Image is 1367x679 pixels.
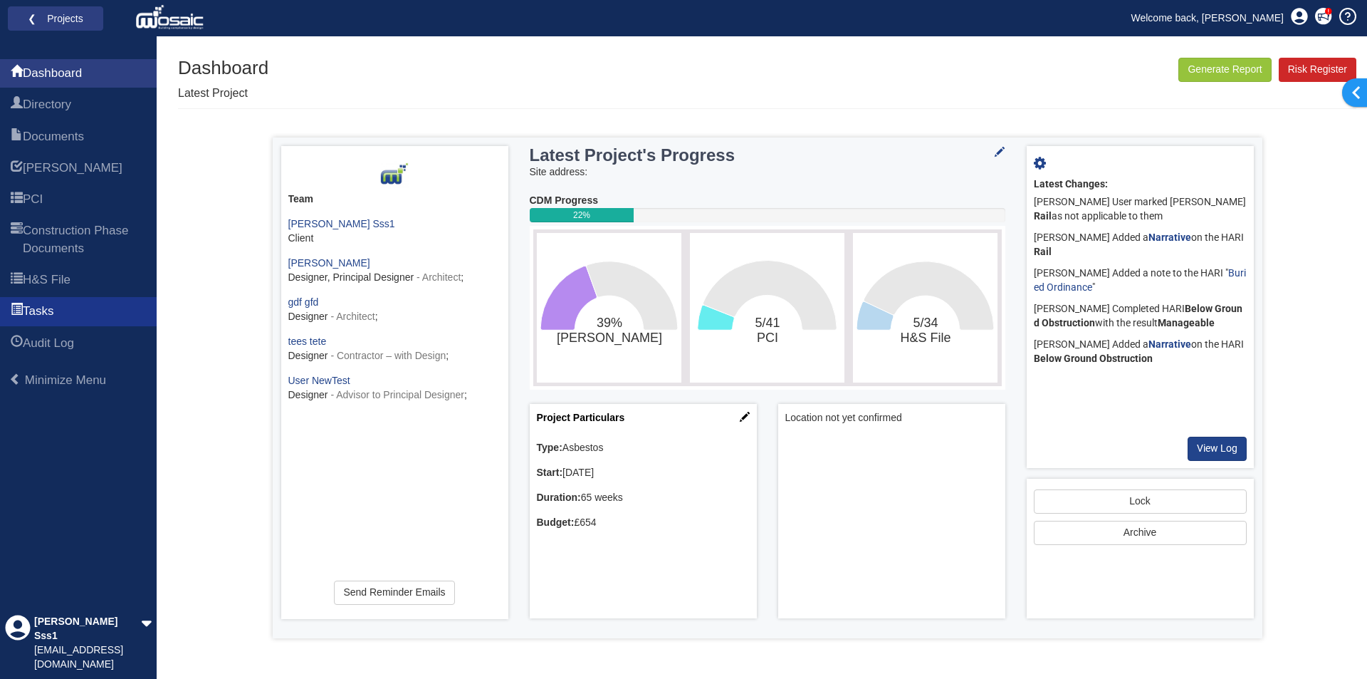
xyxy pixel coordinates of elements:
span: Dashboard [23,65,82,82]
img: Z [380,160,409,189]
div: [PERSON_NAME] Sss1 [34,615,141,643]
tspan: PCI [757,331,778,345]
button: Generate Report [1178,58,1271,82]
b: Start: [537,467,563,478]
div: Site address: [530,165,1005,180]
div: [PERSON_NAME] Added a on the HARI [1034,334,1247,370]
span: Audit Log [23,335,74,352]
span: Designer [288,311,328,322]
b: Duration: [537,492,581,503]
span: - Contractor – with Design [330,350,446,361]
span: Construction Phase Documents [11,223,23,258]
a: [PERSON_NAME] [288,257,370,269]
span: - Architect [417,271,461,283]
text: 39% [556,316,661,346]
div: Project Location [778,404,1005,618]
span: - Architect [330,311,375,322]
a: Buried Ordinance [1034,267,1246,293]
span: H&S File [11,272,23,289]
div: Profile [5,615,31,672]
span: Dashboard [11,66,23,83]
div: [PERSON_NAME] User marked [PERSON_NAME] as not applicable to them [1034,192,1247,227]
a: User NewTest [288,375,350,386]
div: ; [288,296,501,324]
b: Manageable [1158,317,1215,328]
tspan: [PERSON_NAME] [556,331,661,346]
span: Documents [23,128,84,145]
span: Location not yet confirmed [785,411,998,425]
a: Narrative [1148,338,1191,350]
span: Designer, Principal Designer [288,271,414,283]
button: Archive [1034,521,1247,545]
iframe: Chat [1306,615,1356,668]
span: Designer [288,350,328,361]
a: Welcome back, [PERSON_NAME] [1121,7,1294,28]
div: Asbestos [537,441,750,455]
span: Minimize Menu [25,373,106,387]
div: Latest Changes: [1034,177,1247,192]
span: Tasks [23,303,53,320]
text: 5/34 [901,316,951,345]
div: [PERSON_NAME] Completed HARI with the result [1034,299,1247,334]
span: Directory [11,97,23,114]
h3: Latest Project's Progress [530,146,923,165]
svg: 5/41​PCI [693,237,841,379]
a: ❮ Projects [17,9,94,28]
span: H&S File [23,271,70,289]
a: Risk Register [1279,58,1356,82]
span: Construction Phase Documents [23,222,146,257]
b: Below Ground Obstruction [1034,353,1153,364]
span: Client [288,232,314,244]
div: 22% [530,208,634,222]
a: [PERSON_NAME] Sss1 [288,218,395,229]
span: Designer [288,389,328,400]
a: tees tete [288,336,327,347]
div: [PERSON_NAME] Added a on the HARI [1034,227,1247,263]
span: Documents [11,129,23,146]
div: ; [288,335,501,363]
div: [EMAIL_ADDRESS][DOMAIN_NAME] [34,643,141,672]
span: PCI [11,192,23,209]
img: logo_white.png [135,4,207,32]
svg: 39%​HARI [540,237,678,379]
span: Minimize Menu [9,373,21,385]
b: Rail [1034,246,1052,257]
tspan: H&S File [901,331,951,345]
div: Team [288,192,501,207]
div: [PERSON_NAME] Added a note to the HARI " " [1034,263,1247,299]
a: Send Reminder Emails [334,581,454,605]
a: Project Particulars [537,412,625,423]
b: Rail [1034,210,1052,222]
a: gdf gfd [288,296,319,308]
div: 65 weeks [537,491,750,505]
span: - Advisor to Principal Designer [330,389,464,400]
span: Tasks [11,304,23,321]
div: CDM Progress [530,194,1005,208]
a: Lock [1034,489,1247,514]
span: PCI [23,191,43,208]
span: Directory [23,96,71,113]
svg: 5/34​H&S File [857,237,994,379]
h1: Dashboard [178,58,268,78]
div: ; [288,256,501,285]
a: View Log [1188,437,1247,461]
div: £654 [537,516,750,530]
span: Audit Log [11,336,23,353]
div: ; [288,374,501,403]
text: 5/41 [755,316,780,345]
b: Below Ground Obstruction [1034,303,1242,328]
p: Latest Project [178,85,268,102]
b: Type: [537,442,562,453]
div: [DATE] [537,466,750,480]
span: HARI [11,160,23,177]
b: Budget: [537,517,575,528]
a: Narrative [1148,232,1191,243]
span: HARI [23,160,122,177]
